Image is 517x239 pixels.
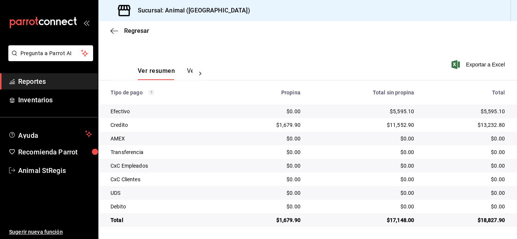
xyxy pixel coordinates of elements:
span: Sugerir nueva función [9,228,92,236]
div: $1,679.90 [235,121,300,129]
div: $0.00 [313,176,414,183]
div: $11,552.90 [313,121,414,129]
div: $5,595.10 [426,108,505,115]
span: Reportes [18,76,92,86]
div: Credito [111,121,223,129]
div: $0.00 [235,176,300,183]
button: Ver resumen [138,67,175,80]
div: Tipo de pago [111,89,223,96]
div: $0.00 [313,203,414,210]
div: navigation tabs [138,67,193,80]
div: AMEX [111,135,223,142]
button: open_drawer_menu [83,20,89,26]
div: $0.00 [235,203,300,210]
div: $13,232.80 [426,121,505,129]
div: UDS [111,189,223,197]
div: $0.00 [235,108,300,115]
div: Total [111,216,223,224]
div: $5,595.10 [313,108,414,115]
div: $0.00 [235,189,300,197]
div: $17,148.00 [313,216,414,224]
span: Pregunta a Parrot AI [20,49,81,57]
div: $0.00 [313,148,414,156]
div: $0.00 [313,162,414,170]
div: $0.00 [235,162,300,170]
span: Ayuda [18,130,82,139]
button: Regresar [111,27,149,34]
span: Recomienda Parrot [18,147,92,157]
button: Pregunta a Parrot AI [8,45,93,61]
h3: Sucursal: Animal ([GEOGRAPHIC_DATA]) [132,6,250,15]
div: $0.00 [235,135,300,142]
div: $0.00 [426,135,505,142]
div: Total sin propina [313,89,414,96]
div: CxC Clientes [111,176,223,183]
div: $1,679.90 [235,216,300,224]
div: $0.00 [426,148,505,156]
div: Propina [235,89,300,96]
span: Inventarios [18,95,92,105]
div: $0.00 [426,203,505,210]
div: Efectivo [111,108,223,115]
span: Regresar [124,27,149,34]
button: Ver pagos [187,67,215,80]
div: Total [426,89,505,96]
div: Transferencia [111,148,223,156]
div: $0.00 [426,189,505,197]
div: CxC Empleados [111,162,223,170]
div: Debito [111,203,223,210]
a: Pregunta a Parrot AI [5,55,93,63]
div: $0.00 [426,176,505,183]
span: Animal StRegis [18,165,92,176]
div: $0.00 [426,162,505,170]
button: Exportar a Excel [453,60,505,69]
div: $0.00 [313,135,414,142]
div: $18,827.90 [426,216,505,224]
div: $0.00 [235,148,300,156]
svg: Los pagos realizados con Pay y otras terminales son montos brutos. [149,90,154,95]
div: $0.00 [313,189,414,197]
